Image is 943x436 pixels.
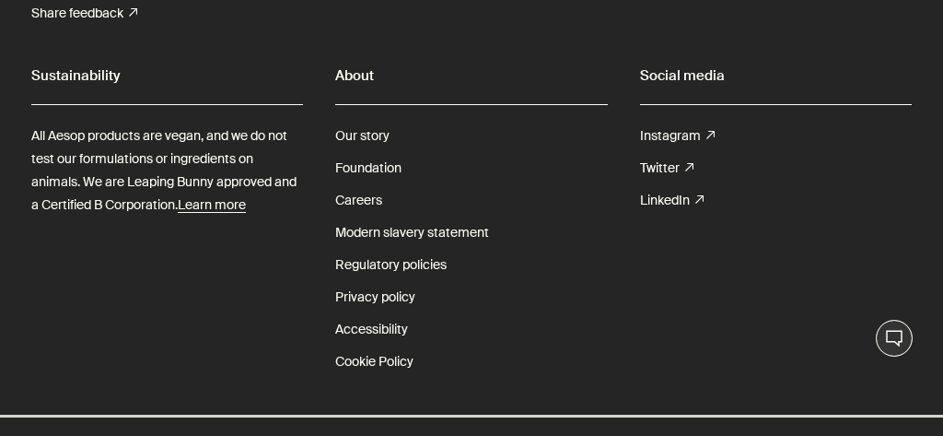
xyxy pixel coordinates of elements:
[640,184,704,217] a: LinkedIn
[640,120,715,152] a: Instagram
[335,120,390,152] a: Our story
[178,194,246,217] a: Learn more
[876,320,913,357] button: Live Assistance
[335,152,402,184] a: Foundation
[335,281,415,313] a: Privacy policy
[31,62,303,89] h2: Sustainability
[178,196,246,213] u: Learn more
[640,62,912,89] h2: Social media
[335,62,607,89] h2: About
[335,313,408,346] a: Accessibility
[335,217,489,249] a: Modern slavery statement
[335,249,447,281] a: Regulatory policies
[31,124,303,218] p: All Aesop products are vegan, and we do not test our formulations or ingredients on animals. We a...
[640,152,693,184] a: Twitter
[335,346,413,378] a: Cookie Policy
[335,184,382,217] a: Careers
